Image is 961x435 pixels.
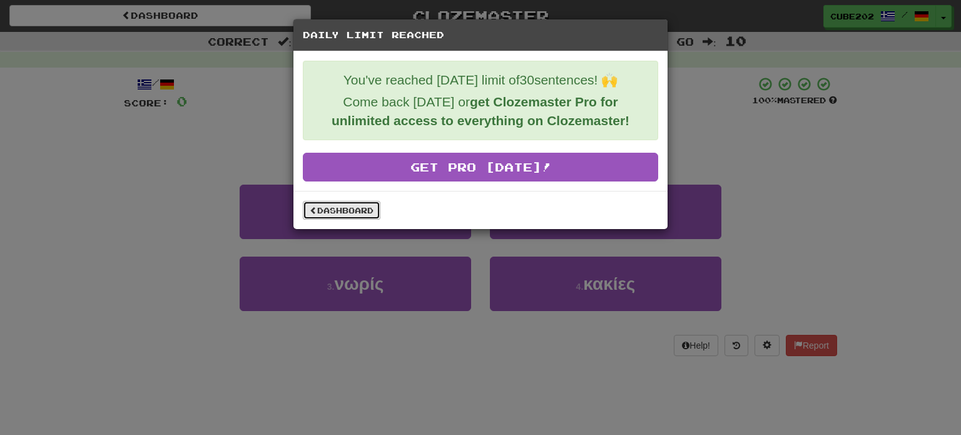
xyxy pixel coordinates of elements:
a: Dashboard [303,201,380,220]
p: You've reached [DATE] limit of 30 sentences! 🙌 [313,71,648,90]
strong: get Clozemaster Pro for unlimited access to everything on Clozemaster! [332,95,629,128]
p: Come back [DATE] or [313,93,648,130]
h5: Daily Limit Reached [303,29,658,41]
a: Get Pro [DATE]! [303,153,658,182]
